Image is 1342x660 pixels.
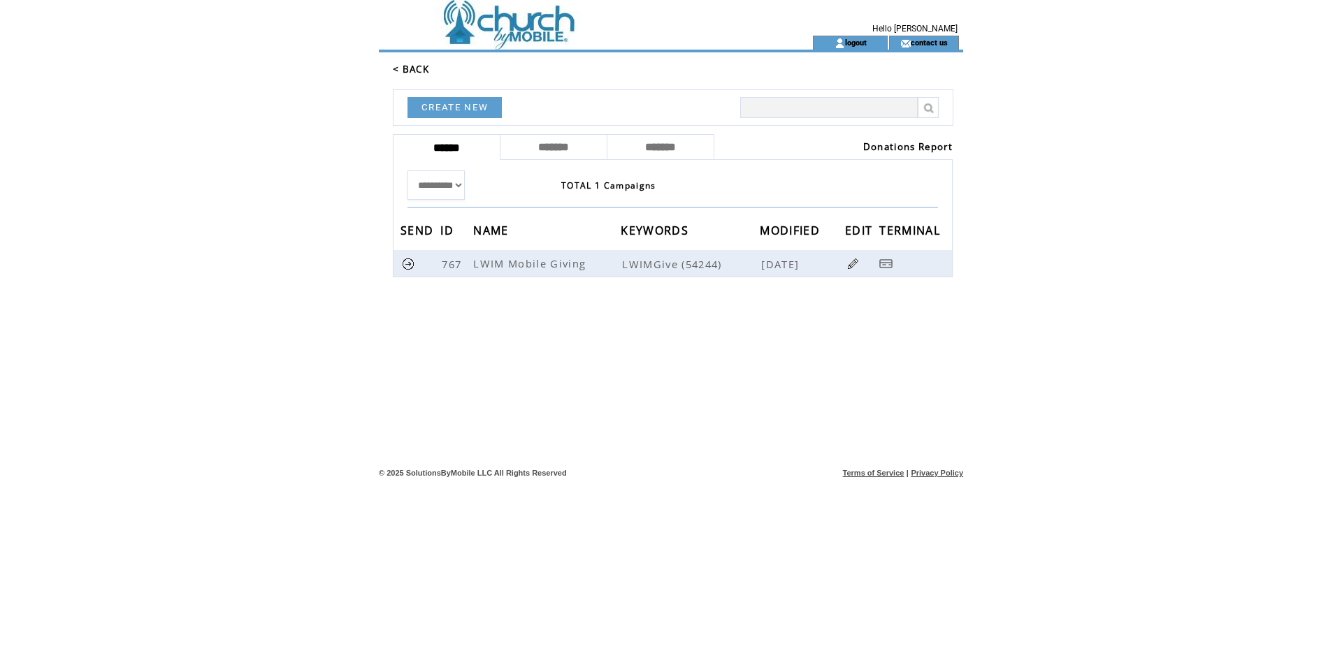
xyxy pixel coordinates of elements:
a: KEYWORDS [621,226,692,234]
img: account_icon.gif [835,38,845,49]
span: [DATE] [761,257,802,271]
span: © 2025 SolutionsByMobile LLC All Rights Reserved [379,469,567,477]
a: MODIFIED [760,226,823,234]
a: logout [845,38,867,47]
span: LWIM Mobile Giving [473,256,589,270]
span: 767 [442,257,465,271]
a: ID [440,226,457,234]
a: contact us [911,38,948,47]
a: CREATE NEW [407,97,502,118]
img: contact_us_icon.gif [900,38,911,49]
span: TERMINAL [879,219,944,245]
a: < BACK [393,63,429,75]
span: KEYWORDS [621,219,692,245]
span: | [907,469,909,477]
a: Terms of Service [843,469,904,477]
span: SEND [401,219,437,245]
span: MODIFIED [760,219,823,245]
span: ID [440,219,457,245]
a: NAME [473,226,512,234]
span: LWIMGive (54244) [622,257,758,271]
a: Privacy Policy [911,469,963,477]
span: EDIT [845,219,876,245]
span: NAME [473,219,512,245]
span: Hello [PERSON_NAME] [872,24,958,34]
span: TOTAL 1 Campaigns [561,179,656,191]
a: Donations Report [863,140,953,153]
